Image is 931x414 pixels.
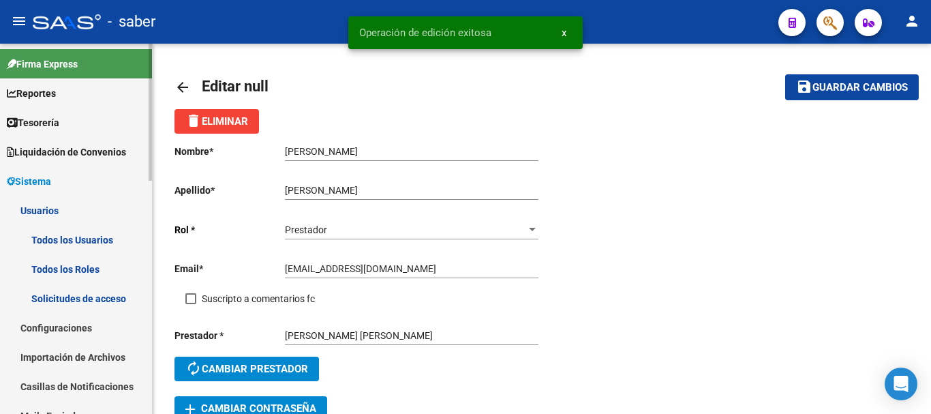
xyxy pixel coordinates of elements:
span: Guardar cambios [812,82,908,94]
div: Open Intercom Messenger [885,368,917,400]
span: Eliminar [185,115,248,128]
span: Tesorería [7,115,59,130]
span: Prestador [285,224,327,235]
mat-icon: autorenew [185,360,202,376]
span: x [562,27,566,39]
span: Editar null [202,78,269,95]
span: Firma Express [7,57,78,72]
p: Apellido [174,183,285,198]
mat-icon: delete [185,113,202,129]
span: Cambiar prestador [185,363,308,375]
p: Email [174,261,285,276]
span: Reportes [7,86,56,101]
span: Operación de edición exitosa [359,26,491,40]
mat-icon: arrow_back [174,79,191,95]
button: Guardar cambios [785,74,919,100]
mat-icon: menu [11,13,27,29]
p: Nombre [174,144,285,159]
mat-icon: save [796,78,812,95]
button: Cambiar prestador [174,357,319,381]
p: Rol * [174,222,285,237]
button: x [551,20,577,45]
span: - saber [108,7,155,37]
span: Liquidación de Convenios [7,145,126,160]
span: Sistema [7,174,51,189]
p: Prestador * [174,328,285,343]
mat-icon: person [904,13,920,29]
span: Suscripto a comentarios fc [202,291,315,307]
button: Eliminar [174,109,259,134]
